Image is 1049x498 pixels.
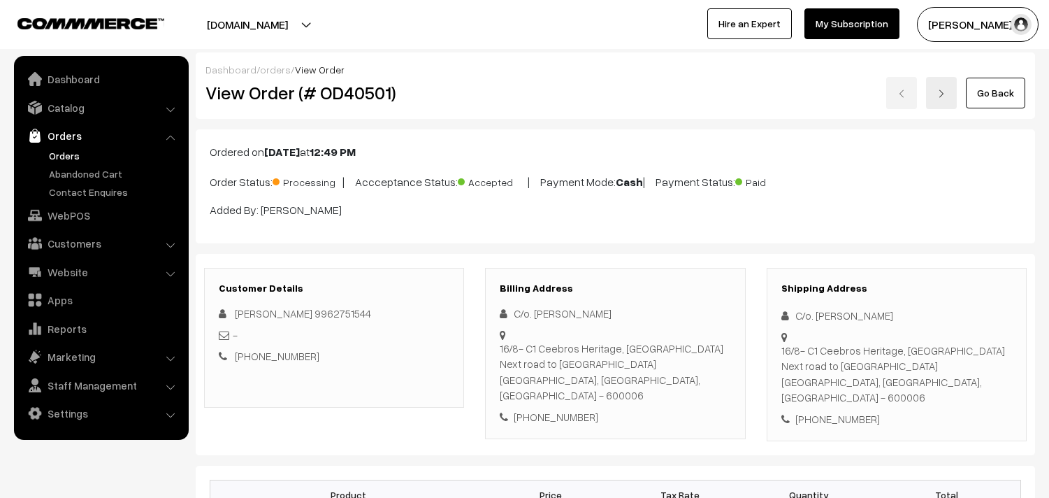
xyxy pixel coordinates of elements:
[937,90,946,98] img: right-arrow.png
[17,123,184,148] a: Orders
[17,316,184,341] a: Reports
[17,344,184,369] a: Marketing
[707,8,792,39] a: Hire an Expert
[210,201,1021,218] p: Added By: [PERSON_NAME]
[500,283,730,294] h3: Billing Address
[210,143,1021,160] p: Ordered on at
[917,7,1039,42] button: [PERSON_NAME] s…
[781,343,1012,406] div: 16/8- C1 Ceebros Heritage, [GEOGRAPHIC_DATA] Next road to [GEOGRAPHIC_DATA] [GEOGRAPHIC_DATA], [G...
[264,145,300,159] b: [DATE]
[17,66,184,92] a: Dashboard
[45,185,184,199] a: Contact Enquires
[295,64,345,76] span: View Order
[17,231,184,256] a: Customers
[273,171,342,190] span: Processing
[17,14,140,31] a: COMMMERCE
[235,307,371,320] span: [PERSON_NAME] 9962751544
[17,401,184,426] a: Settings
[17,259,184,285] a: Website
[260,64,291,76] a: orders
[1011,14,1032,35] img: user
[781,308,1012,324] div: C/o. [PERSON_NAME]
[500,341,730,404] div: 16/8- C1 Ceebros Heritage, [GEOGRAPHIC_DATA] Next road to [GEOGRAPHIC_DATA] [GEOGRAPHIC_DATA], [G...
[210,171,1021,190] p: Order Status: | Accceptance Status: | Payment Mode: | Payment Status:
[17,373,184,398] a: Staff Management
[219,327,449,343] div: -
[17,95,184,120] a: Catalog
[45,166,184,181] a: Abandoned Cart
[616,175,643,189] b: Cash
[17,287,184,313] a: Apps
[45,148,184,163] a: Orders
[781,283,1012,294] h3: Shipping Address
[500,409,730,425] div: [PHONE_NUMBER]
[235,350,319,362] a: [PHONE_NUMBER]
[804,8,899,39] a: My Subscription
[500,306,730,322] div: C/o. [PERSON_NAME]
[205,62,1025,77] div: / /
[205,64,256,76] a: Dashboard
[17,203,184,228] a: WebPOS
[310,145,356,159] b: 12:49 PM
[966,78,1025,108] a: Go Back
[781,411,1012,427] div: [PHONE_NUMBER]
[205,82,465,104] h2: View Order (# OD40501)
[17,18,164,29] img: COMMMERCE
[158,7,337,42] button: [DOMAIN_NAME]
[458,171,528,190] span: Accepted
[219,283,449,294] h3: Customer Details
[735,171,805,190] span: Paid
